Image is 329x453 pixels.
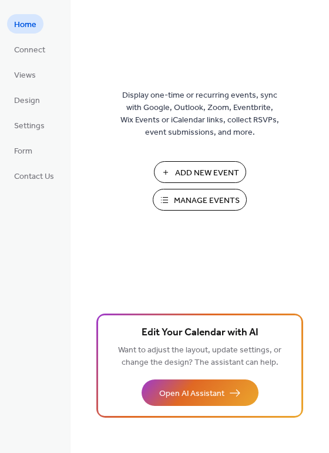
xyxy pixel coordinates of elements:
span: Add New Event [175,167,239,179]
a: Form [7,141,39,160]
a: Settings [7,115,52,135]
a: Views [7,65,43,84]
span: Design [14,95,40,107]
span: Form [14,145,32,158]
button: Add New Event [154,161,246,183]
span: Display one-time or recurring events, sync with Google, Outlook, Zoom, Eventbrite, Wix Events or ... [120,89,279,139]
span: Manage Events [174,195,240,207]
span: Home [14,19,36,31]
a: Connect [7,39,52,59]
a: Home [7,14,43,34]
span: Views [14,69,36,82]
span: Open AI Assistant [159,388,224,400]
span: Connect [14,44,45,56]
span: Contact Us [14,171,54,183]
a: Contact Us [7,166,61,185]
span: Want to adjust the layout, update settings, or change the design? The assistant can help. [118,342,281,371]
a: Design [7,90,47,109]
span: Edit Your Calendar with AI [142,325,258,341]
button: Open AI Assistant [142,379,258,406]
button: Manage Events [153,189,247,211]
span: Settings [14,120,45,132]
